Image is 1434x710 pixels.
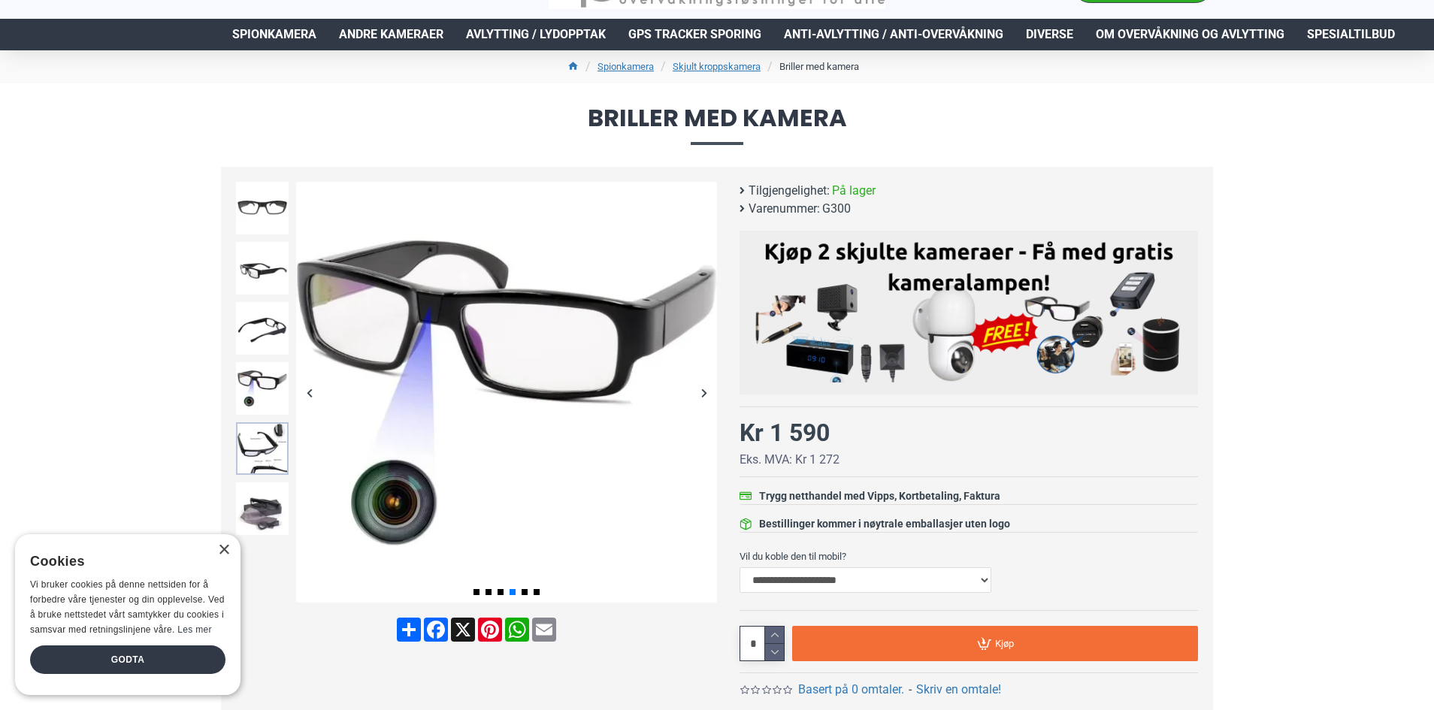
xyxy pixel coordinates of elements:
img: Spionbriller med kamera - SpyGadgets.no [236,482,289,535]
span: Anti-avlytting / Anti-overvåkning [784,26,1003,44]
img: Spionbriller med kamera - SpyGadgets.no [296,182,717,603]
a: Skjult kroppskamera [673,59,761,74]
a: Skriv en omtale! [916,681,1001,699]
img: Spionbriller med kamera - SpyGadgets.no [236,242,289,295]
a: GPS Tracker Sporing [617,19,773,50]
span: Go to slide 4 [510,589,516,595]
span: GPS Tracker Sporing [628,26,761,44]
span: Spesialtilbud [1307,26,1395,44]
img: Kjøp 2 skjulte kameraer – Få med gratis kameralampe! [751,238,1187,382]
a: Spesialtilbud [1296,19,1406,50]
img: Spionbriller med kamera - SpyGadgets.no [236,362,289,415]
a: Basert på 0 omtaler. [798,681,904,699]
a: Share [395,618,422,642]
div: Bestillinger kommer i nøytrale emballasjer uten logo [759,516,1010,532]
a: Facebook [422,618,449,642]
div: Godta [30,645,225,674]
a: Anti-avlytting / Anti-overvåkning [773,19,1015,50]
span: Go to slide 3 [498,589,504,595]
span: Om overvåkning og avlytting [1096,26,1284,44]
img: Spionbriller med kamera - SpyGadgets.no [236,302,289,355]
span: Vi bruker cookies på denne nettsiden for å forbedre våre tjenester og din opplevelse. Ved å bruke... [30,579,225,634]
a: Spionkamera [221,19,328,50]
a: Spionkamera [597,59,654,74]
span: Kjøp [995,639,1014,648]
div: Next slide [691,379,717,406]
b: Varenummer: [749,200,820,218]
div: Close [218,545,229,556]
a: Andre kameraer [328,19,455,50]
a: X [449,618,476,642]
b: - [909,682,912,696]
span: På lager [832,182,876,200]
span: Go to slide 6 [534,589,540,595]
span: G300 [822,200,851,218]
span: Diverse [1026,26,1073,44]
div: Kr 1 590 [740,415,830,451]
span: Briller med kamera [221,106,1213,144]
div: Cookies [30,545,216,578]
label: Vil du koble den til mobil? [740,544,1198,568]
div: Previous slide [296,379,322,406]
span: Avlytting / Lydopptak [466,26,606,44]
a: Les mer, opens a new window [177,624,211,635]
b: Tilgjengelighet: [749,182,830,200]
a: Om overvåkning og avlytting [1085,19,1296,50]
span: Go to slide 1 [473,589,480,595]
img: Spionbriller med kamera - SpyGadgets.no [236,422,289,475]
span: Spionkamera [232,26,316,44]
img: Spionbriller med kamera - SpyGadgets.no [236,182,289,234]
a: Email [531,618,558,642]
div: Trygg netthandel med Vipps, Kortbetaling, Faktura [759,488,1000,504]
a: Pinterest [476,618,504,642]
a: Avlytting / Lydopptak [455,19,617,50]
a: Diverse [1015,19,1085,50]
span: Go to slide 2 [486,589,492,595]
a: WhatsApp [504,618,531,642]
span: Go to slide 5 [522,589,528,595]
span: Andre kameraer [339,26,443,44]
